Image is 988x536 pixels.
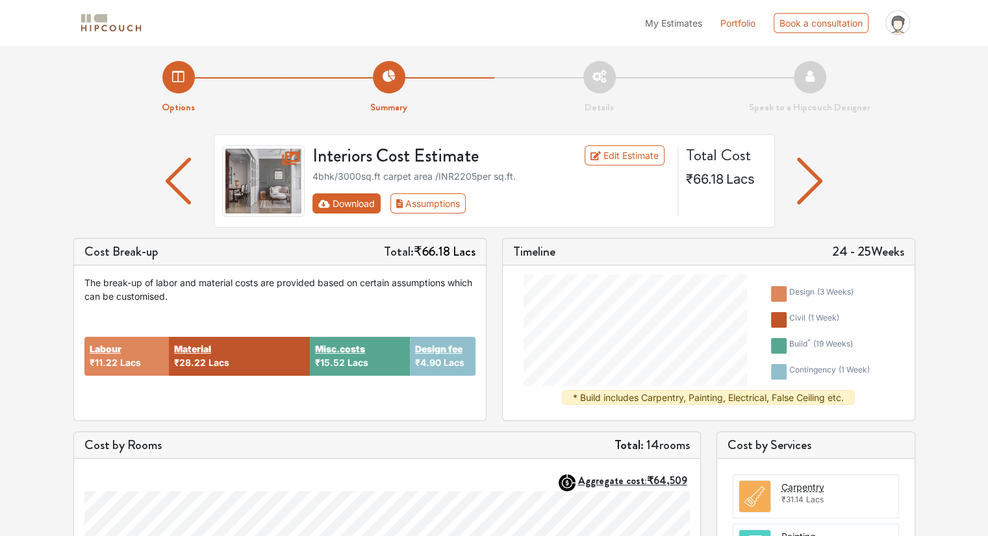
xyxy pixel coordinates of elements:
span: logo-horizontal.svg [79,8,144,38]
span: ₹66.18 [686,171,724,187]
span: ( 1 week ) [808,313,839,323]
div: The break-up of labor and material costs are provided based on certain assumptions which can be c... [84,276,475,303]
button: Misc.costs [315,342,365,356]
span: ₹4.90 [415,357,441,368]
div: design [789,286,854,302]
strong: Summary [370,100,407,114]
span: ₹31.14 [781,494,804,504]
img: arrow left [797,158,822,204]
span: ( 19 weeks ) [813,339,853,348]
div: Book a consultation [774,13,868,33]
span: ( 1 week ) [839,365,870,374]
button: Assumptions [390,193,466,213]
h4: Total Cost [686,145,764,165]
button: Aggregate cost:₹64,509 [578,474,690,487]
span: ₹15.52 [315,357,345,368]
button: Material [174,342,211,356]
div: Toolbar with button groups [312,193,670,213]
span: Lacs [726,171,755,187]
span: Lacs [348,357,368,368]
h5: Timeline [513,244,555,260]
strong: Speak to a Hipcouch Designer [749,100,870,114]
div: 4bhk / 3000 sq.ft carpet area /INR 2205 per sq.ft. [312,169,670,183]
h5: Cost Break-up [84,244,158,260]
img: logo-horizontal.svg [79,12,144,34]
img: gallery [222,145,305,217]
span: My Estimates [645,18,702,29]
div: build [789,338,853,354]
span: ( 3 weeks ) [817,287,854,297]
strong: Total: [614,435,644,454]
img: room.svg [739,481,770,512]
span: ₹28.22 [174,357,206,368]
img: arrow left [166,158,191,204]
span: ₹66.18 [414,242,450,261]
div: contingency [789,364,870,380]
img: AggregateIcon [559,474,576,491]
button: Labour [90,342,121,356]
h5: 24 - 25 Weeks [832,244,904,260]
div: civil [789,312,839,328]
h5: 14 rooms [614,437,690,453]
a: Edit Estimate [585,145,665,165]
h5: Total: [384,244,475,260]
h5: Cost by Rooms [84,437,162,453]
span: Lacs [209,357,229,368]
div: * Build includes Carpentry, Painting, Electrical, False Ceiling etc. [562,390,855,405]
strong: Options [162,100,195,114]
button: Carpentry [781,480,824,494]
strong: Aggregate cost: [578,473,687,488]
span: Lacs [806,494,824,504]
span: Lacs [120,357,141,368]
span: ₹11.22 [90,357,118,368]
span: Lacs [453,242,475,261]
button: Design fee [415,342,462,356]
h3: Interiors Cost Estimate [305,145,553,167]
div: First group [312,193,476,213]
a: Portfolio [720,16,755,30]
span: ₹64,509 [647,473,687,488]
strong: Details [585,100,614,114]
button: Download [312,193,381,213]
span: Lacs [444,357,464,368]
h5: Cost by Services [728,437,904,453]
